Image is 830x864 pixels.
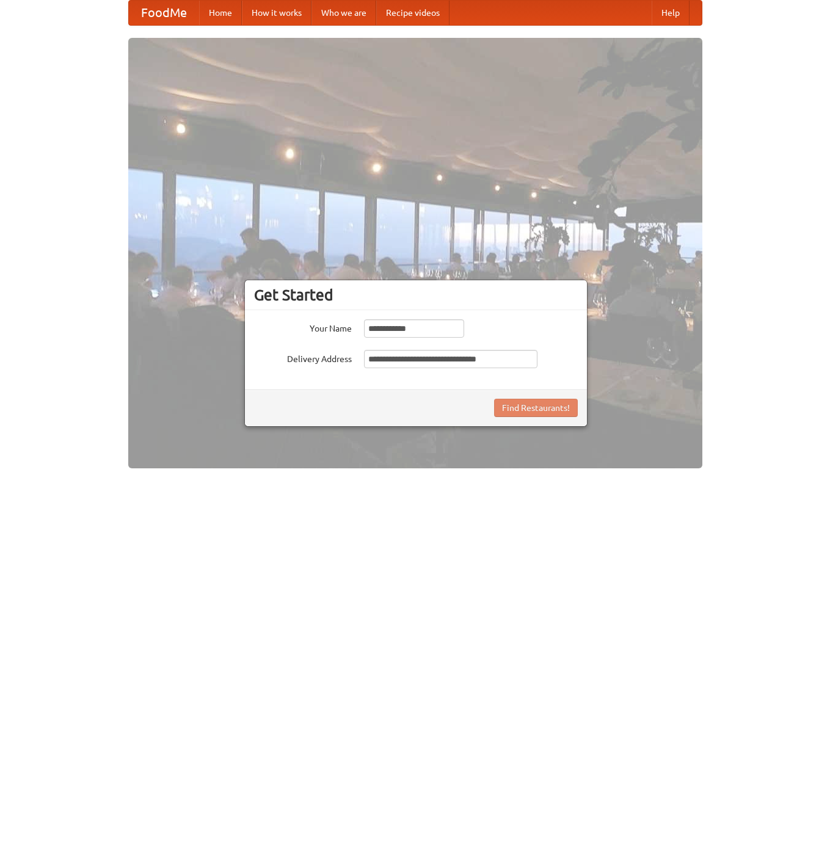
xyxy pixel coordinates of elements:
[254,286,578,304] h3: Get Started
[652,1,690,25] a: Help
[494,399,578,417] button: Find Restaurants!
[254,319,352,335] label: Your Name
[242,1,311,25] a: How it works
[129,1,199,25] a: FoodMe
[254,350,352,365] label: Delivery Address
[311,1,376,25] a: Who we are
[199,1,242,25] a: Home
[376,1,450,25] a: Recipe videos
